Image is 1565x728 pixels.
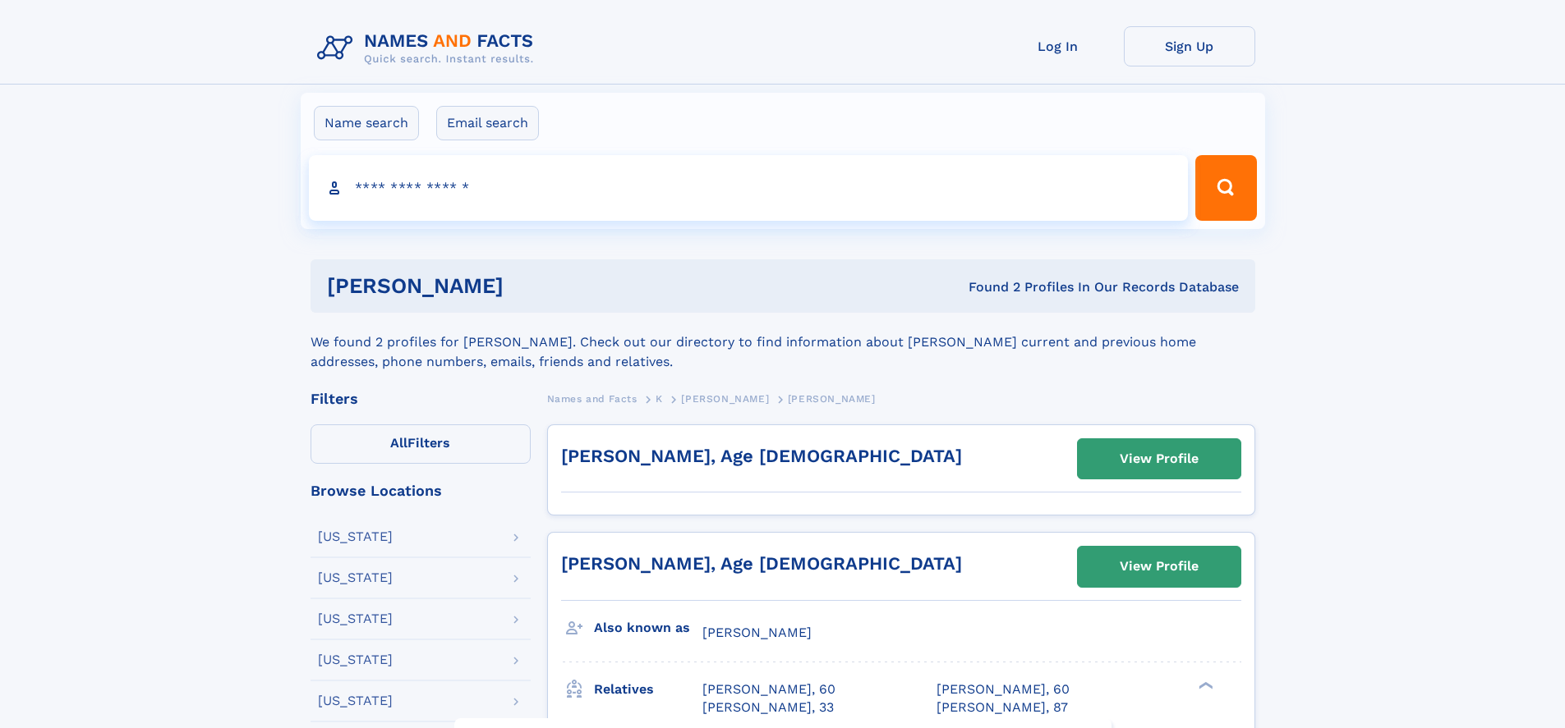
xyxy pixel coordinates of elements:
a: [PERSON_NAME], 87 [937,698,1068,717]
h3: Relatives [594,675,702,703]
label: Filters [311,424,531,464]
div: [US_STATE] [318,571,393,584]
a: [PERSON_NAME], Age [DEMOGRAPHIC_DATA] [561,553,962,574]
span: [PERSON_NAME] [681,393,769,405]
a: [PERSON_NAME], Age [DEMOGRAPHIC_DATA] [561,446,962,466]
div: [US_STATE] [318,694,393,707]
a: View Profile [1078,439,1240,478]
span: All [390,435,407,451]
div: View Profile [1120,547,1199,585]
a: [PERSON_NAME], 60 [702,680,835,698]
a: [PERSON_NAME], 33 [702,698,834,717]
a: Sign Up [1124,26,1255,66]
a: Names and Facts [547,388,638,409]
div: [US_STATE] [318,612,393,625]
button: Search Button [1195,155,1256,221]
h1: [PERSON_NAME] [327,276,736,296]
span: K [656,393,663,405]
a: [PERSON_NAME] [681,388,769,409]
div: [US_STATE] [318,653,393,666]
div: View Profile [1120,440,1199,478]
a: [PERSON_NAME], 60 [937,680,1070,698]
div: Filters [311,391,531,406]
span: [PERSON_NAME] [702,625,812,640]
span: [PERSON_NAME] [788,393,876,405]
h3: Also known as [594,614,702,642]
a: K [656,388,663,409]
div: [US_STATE] [318,530,393,543]
div: We found 2 profiles for [PERSON_NAME]. Check out our directory to find information about [PERSON_... [311,313,1255,372]
a: View Profile [1078,547,1240,586]
div: ❯ [1194,680,1214,690]
img: Logo Names and Facts [311,26,547,71]
div: Found 2 Profiles In Our Records Database [736,278,1239,296]
input: search input [309,155,1189,221]
label: Name search [314,106,419,140]
label: Email search [436,106,539,140]
div: Browse Locations [311,483,531,498]
a: Log In [992,26,1124,66]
